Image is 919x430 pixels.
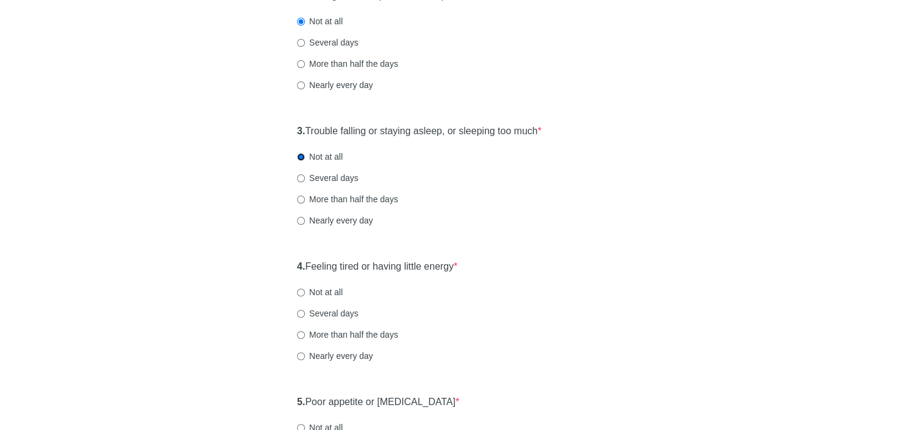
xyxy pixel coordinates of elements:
[297,395,459,409] label: Poor appetite or [MEDICAL_DATA]
[297,79,373,91] label: Nearly every day
[297,36,358,49] label: Several days
[297,193,398,205] label: More than half the days
[297,260,457,274] label: Feeling tired or having little energy
[297,81,305,89] input: Nearly every day
[297,288,305,296] input: Not at all
[297,307,358,319] label: Several days
[297,172,358,184] label: Several days
[297,214,373,227] label: Nearly every day
[297,217,305,225] input: Nearly every day
[297,15,343,27] label: Not at all
[297,18,305,26] input: Not at all
[297,196,305,203] input: More than half the days
[297,39,305,47] input: Several days
[297,125,541,138] label: Trouble falling or staying asleep, or sleeping too much
[297,331,305,339] input: More than half the days
[297,60,305,68] input: More than half the days
[297,58,398,70] label: More than half the days
[297,352,305,360] input: Nearly every day
[297,153,305,161] input: Not at all
[297,174,305,182] input: Several days
[297,151,343,163] label: Not at all
[297,286,343,298] label: Not at all
[297,310,305,318] input: Several days
[297,261,305,271] strong: 4.
[297,329,398,341] label: More than half the days
[297,126,305,136] strong: 3.
[297,397,305,407] strong: 5.
[297,350,373,362] label: Nearly every day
